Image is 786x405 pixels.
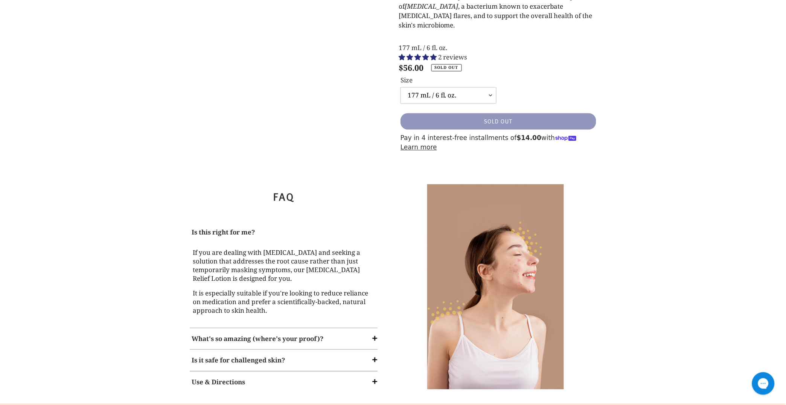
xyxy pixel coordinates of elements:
[401,76,497,85] label: Size
[399,62,423,73] span: $56.00
[438,53,468,62] span: 2 reviews
[192,248,376,285] p: If you are dealing with [MEDICAL_DATA] and seeking a solution that addresses the root cause rathe...
[192,378,245,387] strong: Use & Directions
[399,53,438,62] span: 5.00 stars
[192,356,285,365] strong: Is it safe for challenged skin?
[192,335,323,343] strong: What's so amazing (where's your proof)?
[192,228,255,237] strong: Is this right for me?
[405,2,458,11] em: [MEDICAL_DATA]
[192,288,376,317] p: It is especially suitable if you're looking to reduce reliance on medication and prefer a scienti...
[401,113,596,130] button: Sold out
[435,66,458,70] span: Sold out
[748,370,778,397] iframe: Gorgias live chat messenger
[484,117,513,125] span: Sold out
[399,43,598,53] p: 177 mL / 6 fl. oz.
[188,190,380,203] h2: FAQ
